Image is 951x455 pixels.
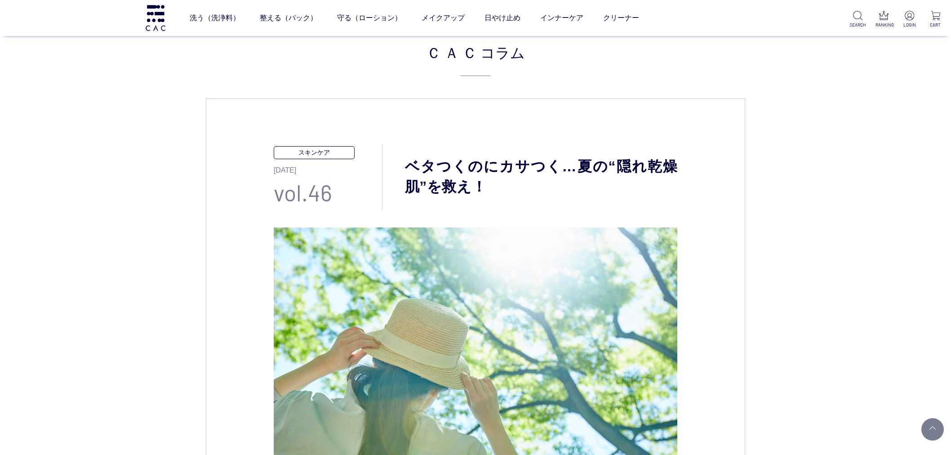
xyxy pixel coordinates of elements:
a: 守る（ローション） [337,5,402,31]
h1: ベタつくのにカサつく…夏の“隠れ乾燥肌”を救え！ [382,156,677,197]
a: RANKING [875,11,892,28]
p: スキンケア [274,146,355,159]
p: CART [927,22,944,28]
a: メイクアップ [422,5,465,31]
a: 整える（パック） [260,5,317,31]
p: SEARCH [849,22,866,28]
img: logo [144,5,167,31]
span: コラム [480,41,525,63]
p: LOGIN [901,22,918,28]
a: LOGIN [901,11,918,28]
p: vol.46 [274,176,382,210]
p: RANKING [875,22,892,28]
a: 洗う（洗浄料） [190,5,240,31]
a: クリーナー [603,5,639,31]
a: 日やけ止め [484,5,520,31]
a: インナーケア [540,5,583,31]
a: CART [927,11,944,28]
p: [DATE] [274,159,382,176]
a: SEARCH [849,11,866,28]
h2: ＣＡＣ [206,41,745,76]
